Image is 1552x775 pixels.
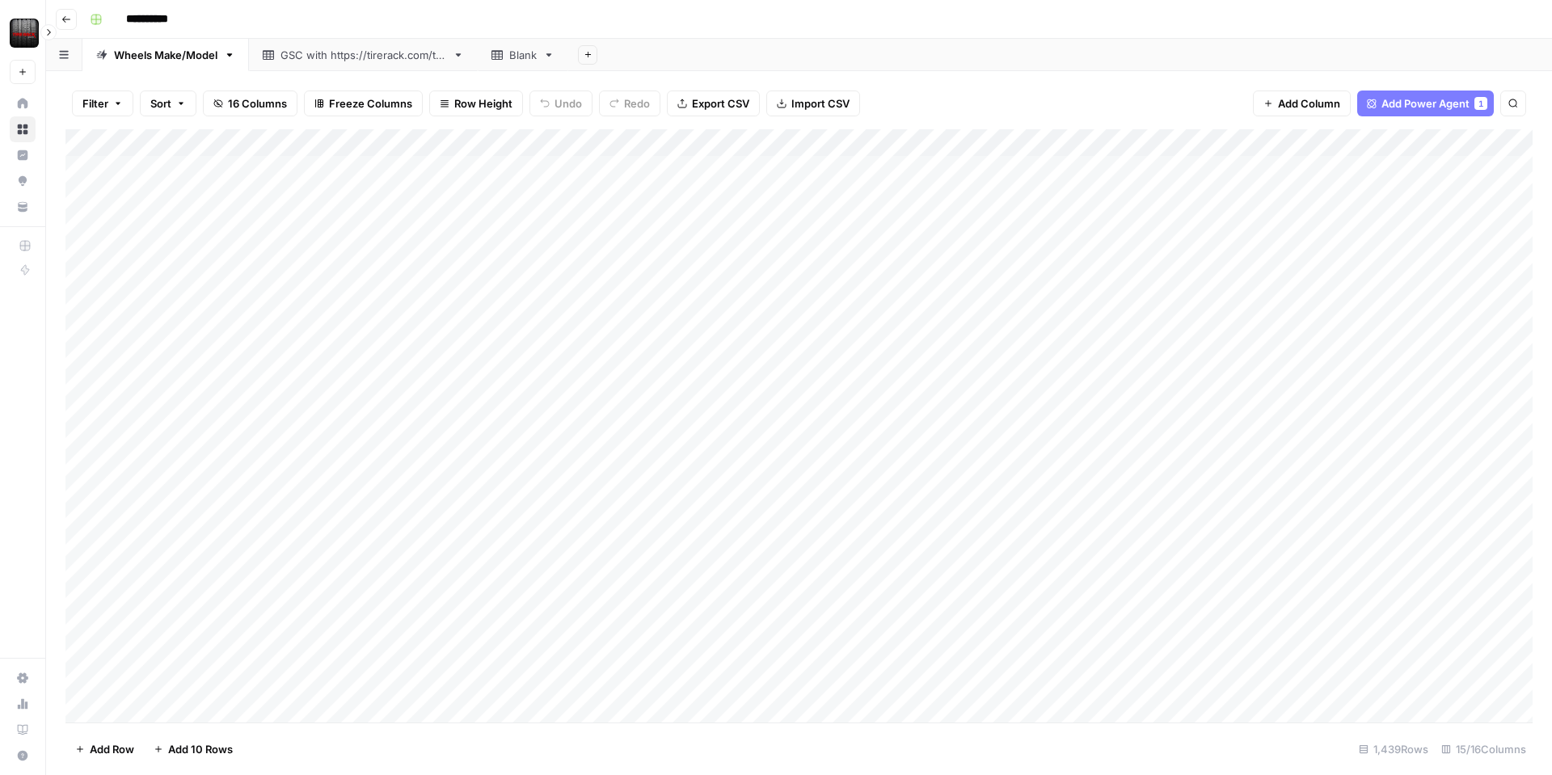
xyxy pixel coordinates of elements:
[150,95,171,112] span: Sort
[791,95,850,112] span: Import CSV
[1474,97,1487,110] div: 1
[667,91,760,116] button: Export CSV
[1435,736,1533,762] div: 15/16 Columns
[1381,95,1470,112] span: Add Power Agent
[529,91,593,116] button: Undo
[82,95,108,112] span: Filter
[1352,736,1435,762] div: 1,439 Rows
[10,717,36,743] a: Learning Hub
[1357,91,1494,116] button: Add Power Agent1
[10,13,36,53] button: Workspace: Tire Rack
[1253,91,1351,116] button: Add Column
[10,194,36,220] a: Your Data
[429,91,523,116] button: Row Height
[10,142,36,168] a: Insights
[10,91,36,116] a: Home
[90,741,134,757] span: Add Row
[304,91,423,116] button: Freeze Columns
[114,47,217,63] div: Wheels Make/Model
[82,39,249,71] a: Wheels Make/Model
[144,736,242,762] button: Add 10 Rows
[228,95,287,112] span: 16 Columns
[140,91,196,116] button: Sort
[555,95,582,112] span: Undo
[203,91,297,116] button: 16 Columns
[692,95,749,112] span: Export CSV
[280,47,446,63] div: GSC with [URL][DOMAIN_NAME]
[10,691,36,717] a: Usage
[10,665,36,691] a: Settings
[249,39,478,71] a: GSC with [URL][DOMAIN_NAME]
[478,39,568,71] a: Blank
[10,743,36,769] button: Help + Support
[72,91,133,116] button: Filter
[454,95,512,112] span: Row Height
[10,168,36,194] a: Opportunities
[168,741,233,757] span: Add 10 Rows
[1278,95,1340,112] span: Add Column
[1478,97,1483,110] span: 1
[329,95,412,112] span: Freeze Columns
[509,47,537,63] div: Blank
[766,91,860,116] button: Import CSV
[624,95,650,112] span: Redo
[599,91,660,116] button: Redo
[10,19,39,48] img: Tire Rack Logo
[10,116,36,142] a: Browse
[65,736,144,762] button: Add Row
